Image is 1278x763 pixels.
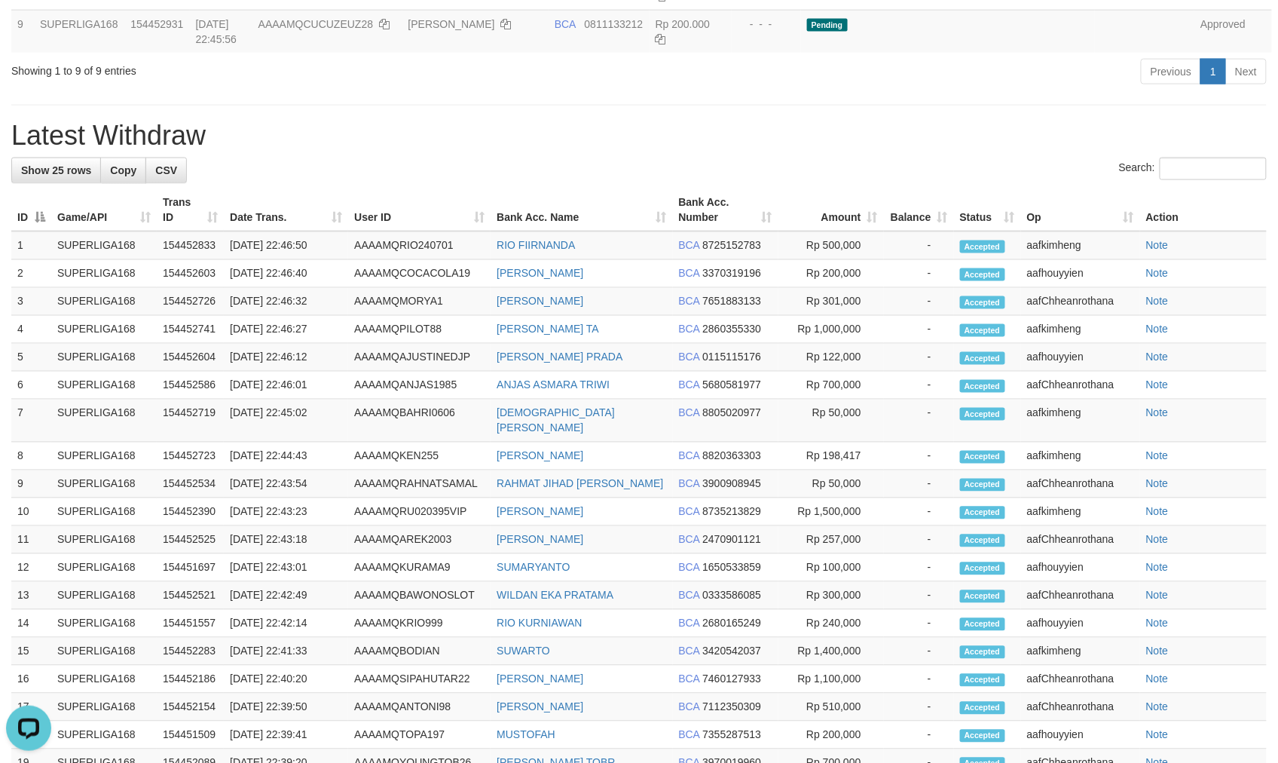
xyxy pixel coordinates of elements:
td: 154452723 [157,443,224,470]
td: - [884,443,954,470]
td: 10 [11,498,51,526]
td: 154452525 [157,526,224,554]
td: 16 [11,666,51,694]
a: Note [1146,562,1169,574]
td: [DATE] 22:44:43 [224,443,348,470]
a: Note [1146,407,1169,419]
td: 17 [11,694,51,722]
th: Amount: activate to sort column ascending [778,188,884,231]
span: Accepted [960,590,1005,603]
td: SUPERLIGA168 [51,470,157,498]
th: Trans ID: activate to sort column ascending [157,188,224,231]
td: - [884,582,954,610]
td: - [884,498,954,526]
a: Note [1146,240,1169,252]
td: - [884,231,954,260]
td: [DATE] 22:43:54 [224,470,348,498]
th: ID: activate to sort column descending [11,188,51,231]
td: 12 [11,554,51,582]
span: BCA [679,240,700,252]
td: AAAAMQRIO240701 [348,231,491,260]
a: [PERSON_NAME] [497,450,583,462]
span: Copy 2470901121 to clipboard [702,534,761,546]
a: Show 25 rows [11,158,101,183]
th: Bank Acc. Name: activate to sort column ascending [491,188,672,231]
td: Rp 200,000 [778,722,884,749]
td: aafhouyyien [1021,260,1140,288]
td: 154452186 [157,666,224,694]
input: Search: [1160,158,1267,180]
td: aafChheanrothana [1021,666,1140,694]
td: [DATE] 22:43:01 [224,554,348,582]
td: SUPERLIGA168 [51,638,157,666]
td: aafhouyyien [1021,344,1140,372]
a: Note [1146,450,1169,462]
td: SUPERLIGA168 [51,260,157,288]
td: SUPERLIGA168 [51,316,157,344]
td: SUPERLIGA168 [51,498,157,526]
td: [DATE] 22:46:12 [224,344,348,372]
td: SUPERLIGA168 [51,443,157,470]
a: MUSTOFAH [497,729,555,741]
td: AAAAMQKRIO999 [348,610,491,638]
span: Copy 8805020977 to clipboard [702,407,761,419]
span: Copy 8725152783 to clipboard [702,240,761,252]
td: SUPERLIGA168 [51,610,157,638]
td: SUPERLIGA168 [34,10,124,53]
td: aafChheanrothana [1021,372,1140,400]
a: 1 [1200,59,1226,84]
td: [DATE] 22:43:23 [224,498,348,526]
h1: Latest Withdraw [11,121,1267,151]
span: Copy 8820363303 to clipboard [702,450,761,462]
a: Note [1146,729,1169,741]
span: Copy 0811133212 to clipboard [585,18,644,30]
span: BCA [679,478,700,490]
label: Search: [1119,158,1267,180]
span: Accepted [960,241,1005,253]
td: AAAAMQKURAMA9 [348,554,491,582]
a: [PERSON_NAME] [408,18,495,30]
td: 3 [11,288,51,316]
td: 11 [11,526,51,554]
td: aafkimheng [1021,638,1140,666]
span: BCA [679,673,700,685]
span: BCA [555,18,576,30]
td: 6 [11,372,51,400]
a: [PERSON_NAME] [497,673,583,685]
td: SUPERLIGA168 [51,582,157,610]
span: Accepted [960,674,1005,687]
span: Copy [110,164,136,176]
span: BCA [679,296,700,308]
a: Copy [100,158,146,183]
a: Next [1225,59,1267,84]
td: Rp 100,000 [778,554,884,582]
span: BCA [679,562,700,574]
td: AAAAMQMORYA1 [348,288,491,316]
td: Approved [1194,10,1272,53]
td: - [884,638,954,666]
div: Showing 1 to 9 of 9 entries [11,57,521,78]
td: Rp 122,000 [778,344,884,372]
td: [DATE] 22:45:02 [224,400,348,443]
td: - [884,722,954,749]
td: - [884,372,954,400]
a: [PERSON_NAME] [497,701,583,713]
span: BCA [679,534,700,546]
span: Accepted [960,352,1005,365]
a: [PERSON_NAME] TA [497,323,599,336]
span: Accepted [960,479,1005,492]
a: Note [1146,379,1169,391]
a: Note [1146,645,1169,657]
td: [DATE] 22:46:40 [224,260,348,288]
td: 154452603 [157,260,224,288]
td: - [884,554,954,582]
span: Show 25 rows [21,164,91,176]
span: BCA [679,323,700,336]
th: Status: activate to sort column ascending [954,188,1021,231]
span: BCA [679,645,700,657]
td: Rp 50,000 [778,400,884,443]
span: BCA [679,351,700,363]
td: Rp 500,000 [778,231,884,260]
td: AAAAMQBAWONOSLOT [348,582,491,610]
td: - [884,694,954,722]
